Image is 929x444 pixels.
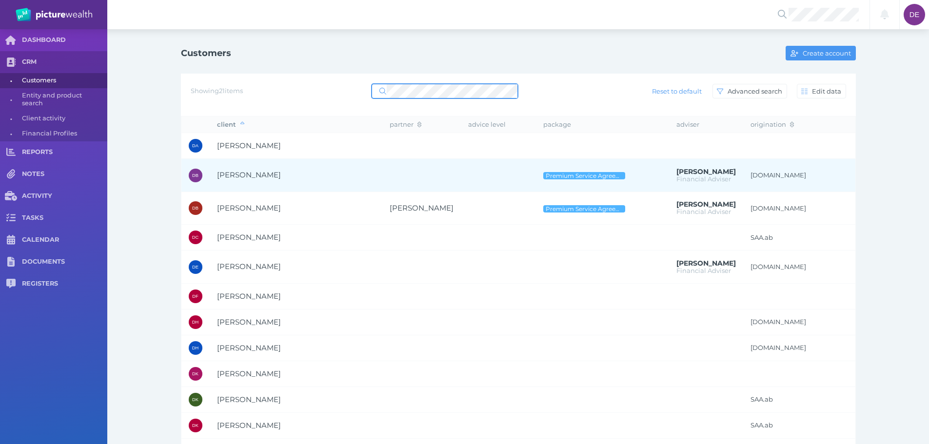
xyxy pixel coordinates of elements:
button: Advanced search [712,84,787,98]
span: Financial Adviser [676,208,731,215]
span: REPORTS [22,148,107,156]
span: Darryl Flaherty [217,291,281,301]
div: Darryl Edwards [189,260,202,274]
span: [DOMAIN_NAME] [751,204,809,212]
span: partner [390,120,421,128]
span: DK [192,397,198,402]
img: PW [16,8,92,21]
div: Darryl Flaherty [189,290,202,303]
span: Financial Profiles [22,126,104,141]
span: SAA.ab [751,395,809,404]
span: Darryll Coleman [217,232,281,242]
div: Darryl Kader [189,367,202,381]
div: Darcie Ercegovich [904,4,925,25]
span: DK [192,423,198,428]
span: DASHBOARD [22,36,107,44]
span: Premium Service Agreement - Ongoing [545,172,623,179]
span: Darryl Kittel [217,421,281,430]
th: advice level [461,116,536,133]
span: Showing 21 items [191,87,243,95]
span: Financial Adviser [676,175,731,183]
span: Reset to default [648,87,706,95]
span: Customers [22,73,104,88]
span: CRM [22,58,107,66]
span: Elizabeth Burton [390,203,454,212]
span: Darryl Edwards [217,262,281,271]
button: Create account [786,46,855,60]
span: DA [192,143,198,148]
span: Darryl Burton [217,203,281,212]
span: Peter McDonald [676,167,736,176]
span: DE [192,265,198,270]
span: DK [192,371,198,376]
span: Darryl Back [217,170,281,179]
span: SAA.ab [751,421,809,429]
th: adviser [669,116,743,133]
span: Darryll Ashworth [217,141,281,150]
span: origination [751,120,794,128]
button: Reset to default [647,84,706,98]
span: DH [192,346,198,350]
span: DF [192,294,198,299]
span: Create account [801,49,855,57]
span: Entity and product search [22,88,104,111]
span: [DOMAIN_NAME] [751,171,809,179]
span: REGISTERS [22,280,107,288]
div: Darryll Ashworth [189,139,202,153]
span: SAA.ab [751,233,809,242]
div: Darryl Kittel [189,419,202,432]
span: [DOMAIN_NAME] [751,344,809,352]
span: [DOMAIN_NAME] [751,318,809,326]
span: Financial Adviser [676,267,731,274]
span: TASKS [22,214,107,222]
span: Darryl Kader [217,369,281,378]
span: Premium Service Agreement - Ongoing [545,205,623,212]
span: DC [192,235,198,240]
span: DB [192,206,198,211]
span: DOCUMENTS [22,258,107,266]
div: Darryl Burton [189,201,202,215]
span: Brad Bond [676,259,736,268]
button: Edit data [797,84,846,98]
th: package [536,116,670,133]
span: Grant Teakle [676,200,736,209]
span: Darryl Hardman [217,317,281,327]
span: DH [192,320,198,325]
span: Edit data [810,87,846,95]
span: Darryl Kane [217,395,281,404]
span: NOTES [22,170,107,178]
span: client [217,120,244,128]
div: Darryl Hardman [189,315,202,329]
span: CALENDAR [22,236,107,244]
h1: Customers [181,48,231,58]
div: Darryl Back [189,169,202,182]
span: Darryl Hughes [217,343,281,352]
span: ACTIVITY [22,192,107,200]
div: Darryl Hughes [189,341,202,355]
span: DB [192,173,198,178]
span: [DOMAIN_NAME] [751,263,809,271]
div: Darryll Coleman [189,231,202,244]
span: Advanced search [726,87,787,95]
div: Darryl Kane [189,393,202,406]
span: DE [909,11,919,19]
span: Client activity [22,111,104,126]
